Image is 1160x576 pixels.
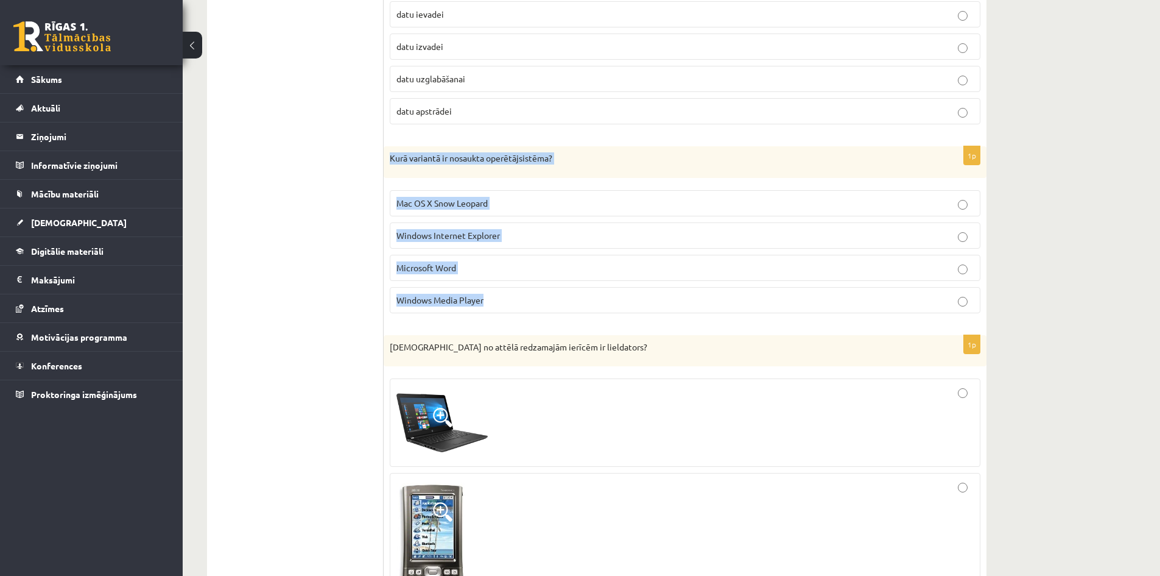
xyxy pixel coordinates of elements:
[16,266,167,294] a: Maksājumi
[31,303,64,314] span: Atzīmes
[396,9,444,20] span: datu ievadei
[958,11,968,21] input: datu ievadei
[16,151,167,179] a: Informatīvie ziņojumi
[396,230,500,241] span: Windows Internet Explorer
[396,197,488,208] span: Mac OS X Snow Leopard
[31,217,127,228] span: [DEMOGRAPHIC_DATA]
[31,74,62,85] span: Sākums
[16,123,167,151] a: Ziņojumi
[958,108,968,118] input: datu apstrādei
[16,208,167,236] a: [DEMOGRAPHIC_DATA]
[31,102,60,113] span: Aktuāli
[31,151,167,179] legend: Informatīvie ziņojumi
[958,297,968,307] input: Windows Media Player
[16,65,167,93] a: Sākums
[958,76,968,85] input: datu uzglabāšanai
[31,332,127,343] span: Motivācijas programma
[31,360,82,371] span: Konferences
[16,352,167,380] a: Konferences
[958,232,968,242] input: Windows Internet Explorer
[16,294,167,322] a: Atzīmes
[390,341,919,354] p: [DEMOGRAPHIC_DATA] no attēlā redzamajām ierīcēm ir lieldators?
[16,94,167,122] a: Aktuāli
[31,246,104,257] span: Digitālie materiāli
[13,21,111,52] a: Rīgas 1. Tālmācības vidusskola
[396,262,456,273] span: Microsoft Word
[396,41,443,52] span: datu izvadei
[396,105,452,116] span: datu apstrādei
[963,335,980,354] p: 1p
[390,152,919,165] p: Kurā variantā ir nosaukta operētājsistēma?
[31,266,167,294] legend: Maksājumi
[396,294,483,305] span: Windows Media Player
[958,200,968,210] input: Mac OS X Snow Leopard
[963,146,980,165] p: 1p
[16,323,167,351] a: Motivācijas programma
[16,237,167,265] a: Digitālie materiāli
[31,389,137,400] span: Proktoringa izmēģinājums
[16,180,167,208] a: Mācību materiāli
[31,188,99,199] span: Mācību materiāli
[396,73,465,84] span: datu uzglabāšanai
[396,388,488,457] img: 1.PNG
[958,43,968,53] input: datu izvadei
[958,265,968,274] input: Microsoft Word
[31,123,167,151] legend: Ziņojumi
[16,380,167,408] a: Proktoringa izmēģinājums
